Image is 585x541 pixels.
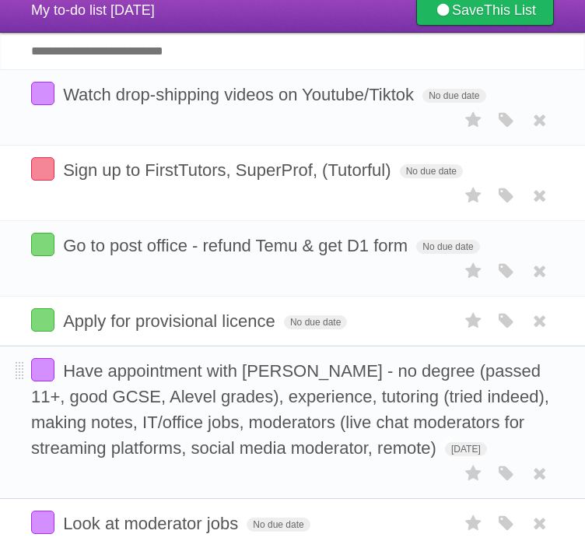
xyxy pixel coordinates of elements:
b: This List [484,2,536,18]
label: Star task [459,461,489,487]
span: Sign up to FirstTutors, SuperProf, (Tutorful) [63,160,394,180]
label: Done [31,233,54,256]
label: Done [31,308,54,332]
span: Look at moderator jobs [63,514,242,533]
span: Apply for provisional licence [63,311,279,331]
span: Go to post office - refund Temu & get D1 form [63,236,412,255]
label: Star task [459,183,489,209]
span: My to-do list [DATE] [31,2,155,18]
label: Done [31,511,54,534]
span: No due date [284,315,347,329]
label: Done [31,157,54,181]
label: Done [31,358,54,381]
label: Star task [459,511,489,536]
label: Star task [459,258,489,284]
span: Have appointment with [PERSON_NAME] - no degree (passed 11+, good GCSE, Alevel grades), experienc... [31,361,549,458]
span: Watch drop-shipping videos on Youtube/Tiktok [63,85,418,104]
label: Done [31,82,54,105]
span: No due date [422,89,485,103]
span: No due date [416,240,479,254]
span: No due date [400,164,463,178]
span: [DATE] [445,442,487,456]
label: Star task [459,308,489,334]
label: Star task [459,107,489,133]
span: No due date [247,518,310,532]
